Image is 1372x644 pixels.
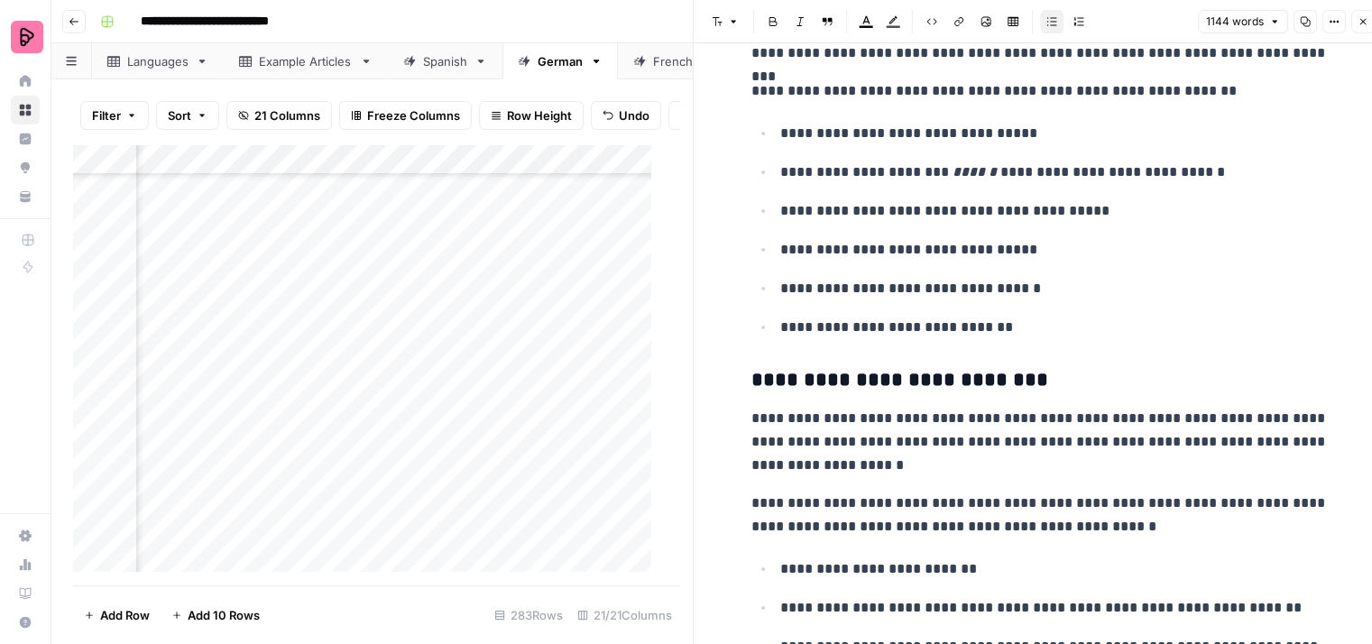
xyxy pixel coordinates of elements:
span: Filter [92,106,121,124]
a: Example Articles [224,43,388,79]
a: German [502,43,618,79]
button: Sort [156,101,219,130]
button: Undo [591,101,661,130]
a: Learning Hub [11,579,40,608]
span: 1144 words [1206,14,1264,30]
button: Filter [80,101,149,130]
div: Example Articles [259,52,353,70]
button: Row Height [479,101,584,130]
a: French [618,43,729,79]
button: Help + Support [11,608,40,637]
div: Languages [127,52,189,70]
span: Freeze Columns [367,106,460,124]
button: 1144 words [1198,10,1288,33]
img: Preply Logo [11,21,43,53]
a: Home [11,67,40,96]
button: Add Row [73,601,161,630]
span: Add Row [100,606,150,624]
div: German [538,52,583,70]
a: Settings [11,521,40,550]
span: Undo [619,106,649,124]
a: Your Data [11,182,40,211]
span: 21 Columns [254,106,320,124]
button: Workspace: Preply [11,14,40,60]
a: Languages [92,43,224,79]
button: Freeze Columns [339,101,472,130]
a: Insights [11,124,40,153]
div: 283 Rows [487,601,570,630]
a: Opportunities [11,153,40,182]
button: 21 Columns [226,101,332,130]
div: 21/21 Columns [570,601,679,630]
div: Spanish [423,52,467,70]
a: Usage [11,550,40,579]
span: Add 10 Rows [188,606,260,624]
a: Browse [11,96,40,124]
a: Spanish [388,43,502,79]
span: Sort [168,106,191,124]
span: Row Height [507,106,572,124]
div: French [653,52,694,70]
button: Add 10 Rows [161,601,271,630]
